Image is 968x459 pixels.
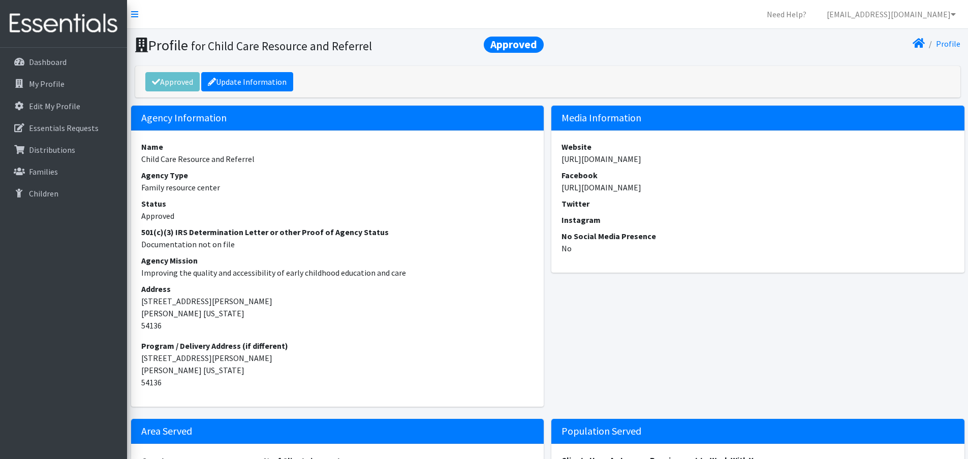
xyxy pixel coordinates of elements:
[141,181,534,193] dd: Family resource center
[131,106,544,130] h5: Agency Information
[561,230,954,242] dt: No Social Media Presence
[29,101,80,111] p: Edit My Profile
[141,153,534,165] dd: Child Care Resource and Referrel
[141,254,534,267] dt: Agency Mission
[191,39,372,53] small: for Child Care Resource and Referrel
[4,74,123,94] a: My Profile
[4,96,123,116] a: Edit My Profile
[141,210,534,222] dd: Approved
[29,123,99,133] p: Essentials Requests
[141,169,534,181] dt: Agency Type
[135,37,544,54] h1: Profile
[561,169,954,181] dt: Facebook
[4,7,123,41] img: HumanEssentials
[141,238,534,250] dd: Documentation not on file
[561,153,954,165] dd: [URL][DOMAIN_NAME]
[141,141,534,153] dt: Name
[141,226,534,238] dt: 501(c)(3) IRS Determination Letter or other Proof of Agency Status
[561,181,954,193] dd: [URL][DOMAIN_NAME]
[141,341,288,351] strong: Program / Delivery Address (if different)
[551,106,964,130] h5: Media Information
[141,340,534,388] address: [STREET_ADDRESS][PERSON_NAME] [PERSON_NAME] [US_STATE] 54136
[29,79,65,89] p: My Profile
[141,283,534,332] address: [STREET_ADDRESS][PERSON_NAME] [PERSON_NAME] [US_STATE] 54136
[141,284,171,294] strong: Address
[819,4,964,24] a: [EMAIL_ADDRESS][DOMAIN_NAME]
[29,188,58,199] p: Children
[4,183,123,204] a: Children
[4,118,123,138] a: Essentials Requests
[29,57,67,67] p: Dashboard
[29,145,75,155] p: Distributions
[551,419,964,444] h5: Population Served
[4,140,123,160] a: Distributions
[759,4,815,24] a: Need Help?
[201,72,293,91] a: Update Information
[141,267,534,279] dd: Improving the quality and accessibility of early childhood education and care
[561,214,954,226] dt: Instagram
[29,167,58,177] p: Families
[561,141,954,153] dt: Website
[4,52,123,72] a: Dashboard
[936,39,960,49] a: Profile
[131,419,544,444] h5: Area Served
[561,198,954,210] dt: Twitter
[561,242,954,254] dd: No
[4,161,123,182] a: Families
[484,37,544,53] span: Approved
[141,198,534,210] dt: Status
